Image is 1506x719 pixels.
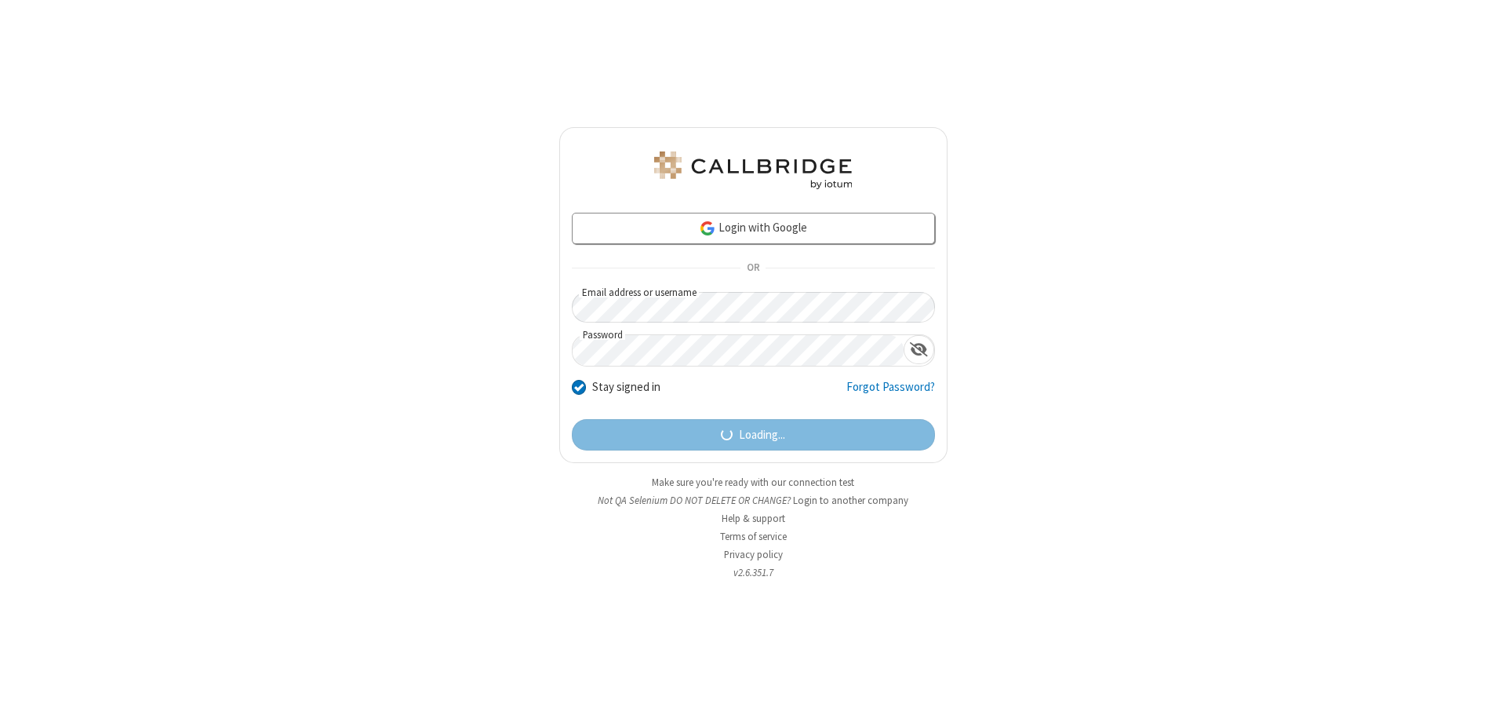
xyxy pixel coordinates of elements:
label: Stay signed in [592,378,660,396]
span: Loading... [739,426,785,444]
div: Show password [904,335,934,364]
a: Help & support [722,512,785,525]
input: Password [573,335,904,366]
img: google-icon.png [699,220,716,237]
input: Email address or username [572,292,935,323]
a: Terms of service [720,530,787,543]
button: Login to another company [793,493,908,508]
a: Login with Google [572,213,935,244]
li: v2.6.351.7 [559,565,948,580]
button: Loading... [572,419,935,451]
li: Not QA Selenium DO NOT DELETE OR CHANGE? [559,493,948,508]
a: Privacy policy [724,548,783,561]
span: OR [740,257,766,279]
a: Forgot Password? [846,378,935,408]
a: Make sure you're ready with our connection test [652,476,854,489]
iframe: Chat [1467,678,1494,708]
img: QA Selenium DO NOT DELETE OR CHANGE [651,151,855,189]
